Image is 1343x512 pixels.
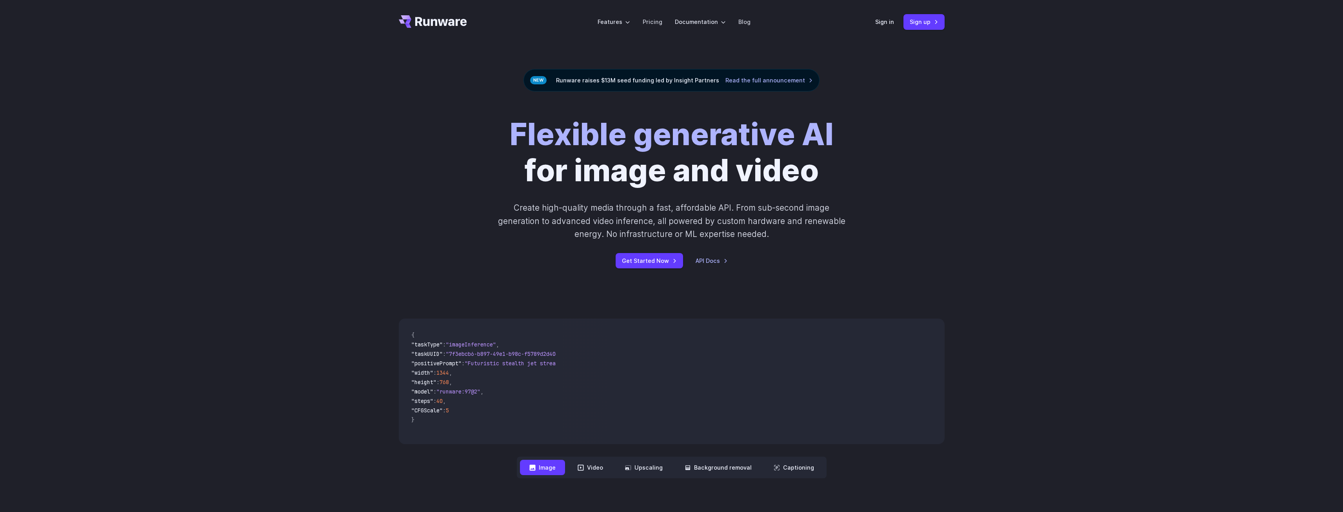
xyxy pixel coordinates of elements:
strong: Flexible generative AI [510,116,834,153]
span: "7f3ebcb6-b897-49e1-b98c-f5789d2d40d7" [446,350,565,357]
span: "model" [411,388,433,395]
span: : [462,360,465,367]
button: Upscaling [616,460,672,475]
a: Get Started Now [616,253,683,268]
span: "runware:97@2" [436,388,480,395]
span: 5 [446,407,449,414]
span: "taskUUID" [411,350,443,357]
button: Captioning [764,460,823,475]
span: "Futuristic stealth jet streaking through a neon-lit cityscape with glowing purple exhaust" [465,360,750,367]
button: Image [520,460,565,475]
button: Video [568,460,612,475]
span: 768 [440,379,449,386]
a: Blog [738,17,751,26]
span: { [411,332,414,339]
a: Pricing [643,17,662,26]
span: : [443,407,446,414]
a: Sign up [903,14,945,29]
span: : [433,397,436,404]
span: "height" [411,379,436,386]
span: : [433,388,436,395]
span: : [433,369,436,376]
span: } [411,416,414,423]
p: Create high-quality media through a fast, affordable API. From sub-second image generation to adv... [497,201,846,241]
span: : [443,350,446,357]
span: "taskType" [411,341,443,348]
span: , [443,397,446,404]
span: , [449,369,452,376]
div: Runware raises $13M seed funding led by Insight Partners [523,69,820,91]
a: Go to / [399,15,467,28]
span: "positivePrompt" [411,360,462,367]
a: API Docs [696,256,728,265]
span: , [480,388,483,395]
a: Read the full announcement [725,76,813,85]
span: : [443,341,446,348]
span: : [436,379,440,386]
span: "imageInference" [446,341,496,348]
h1: for image and video [510,117,834,189]
span: "CFGScale" [411,407,443,414]
span: 1344 [436,369,449,376]
span: 40 [436,397,443,404]
a: Sign in [875,17,894,26]
span: "width" [411,369,433,376]
button: Background removal [675,460,761,475]
span: , [496,341,499,348]
span: , [449,379,452,386]
label: Features [598,17,630,26]
label: Documentation [675,17,726,26]
span: "steps" [411,397,433,404]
